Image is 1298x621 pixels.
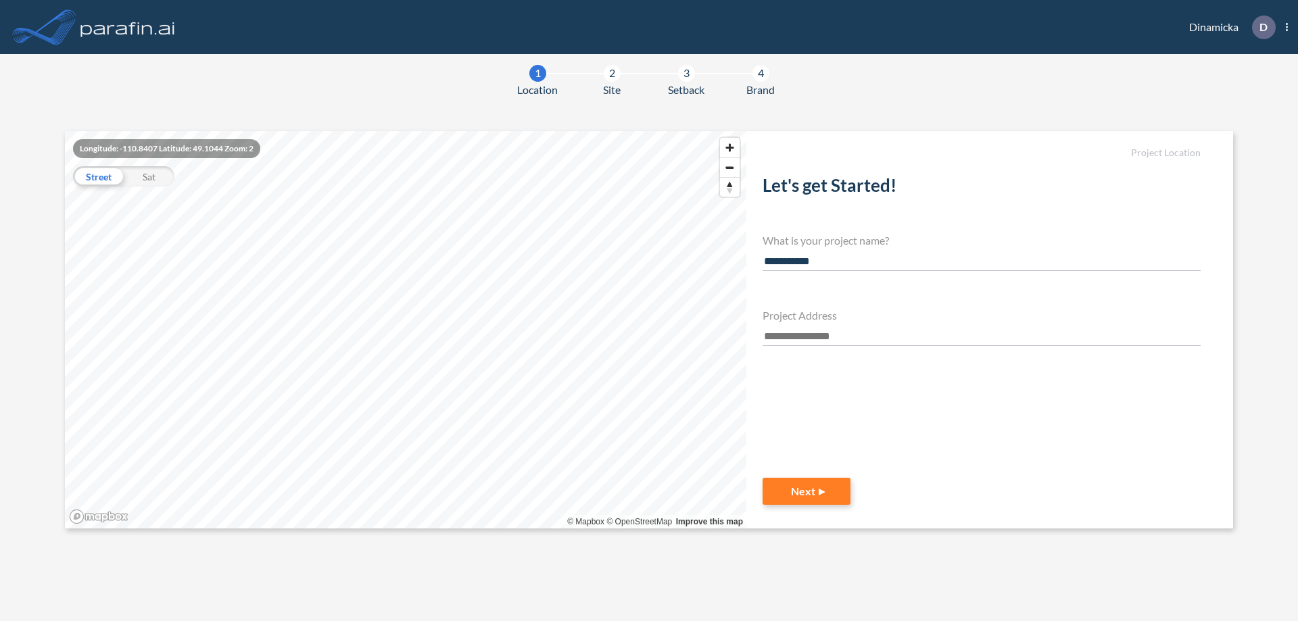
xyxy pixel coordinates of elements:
span: Brand [746,82,775,98]
div: Sat [124,166,174,187]
span: Setback [668,82,704,98]
button: Zoom in [720,138,740,157]
span: Site [603,82,621,98]
a: OpenStreetMap [606,517,672,526]
span: Reset bearing to north [720,178,740,197]
a: Improve this map [676,517,743,526]
div: Street [73,166,124,187]
h2: Let's get Started! [763,175,1201,201]
h4: What is your project name? [763,234,1201,247]
h5: Project Location [763,147,1201,159]
div: 4 [752,65,769,82]
button: Reset bearing to north [720,177,740,197]
button: Zoom out [720,157,740,177]
a: Mapbox [567,517,604,526]
button: Next [763,478,850,505]
h4: Project Address [763,309,1201,322]
span: Zoom out [720,158,740,177]
img: logo [78,14,178,41]
span: Location [517,82,558,98]
div: Dinamicka [1169,16,1288,39]
canvas: Map [65,131,746,528]
div: 3 [678,65,695,82]
div: Longitude: -110.8407 Latitude: 49.1044 Zoom: 2 [73,139,260,158]
div: 1 [529,65,546,82]
a: Mapbox homepage [69,509,128,524]
p: D [1259,21,1268,33]
div: 2 [604,65,621,82]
